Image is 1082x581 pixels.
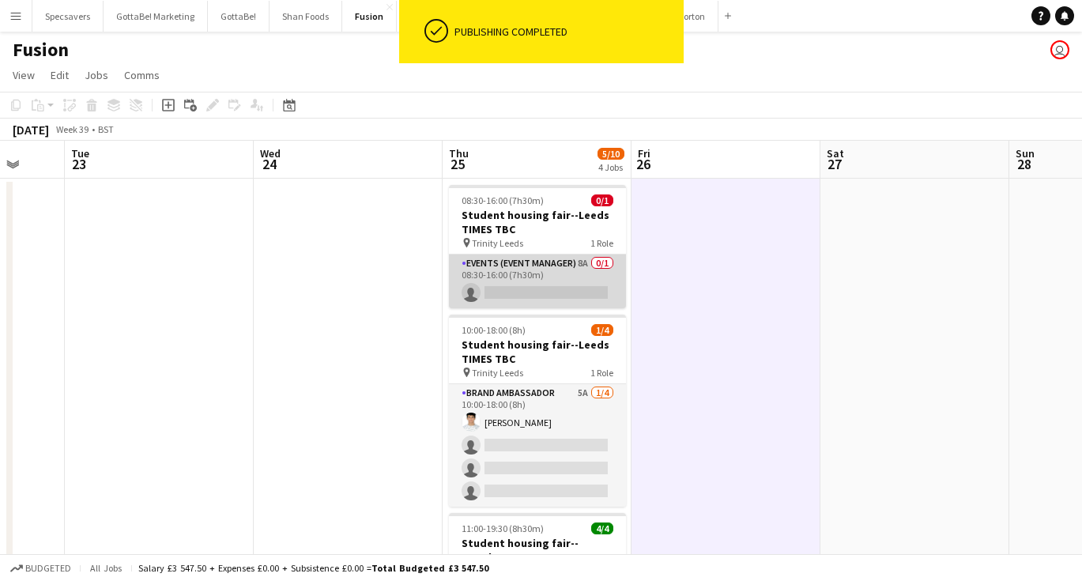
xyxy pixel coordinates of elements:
[71,146,89,160] span: Tue
[397,1,477,32] button: Nourishment
[449,146,469,160] span: Thu
[449,208,626,236] h3: Student housing fair--Leeds TIMES TBC
[449,255,626,308] app-card-role: Events (Event Manager)8A0/108:30-16:00 (7h30m)
[104,1,208,32] button: GottaBe! Marketing
[371,562,488,574] span: Total Budgeted £3 547.50
[208,1,270,32] button: GottaBe!
[591,523,613,534] span: 4/4
[13,122,49,138] div: [DATE]
[472,237,523,249] span: Trinity Leeds
[1016,146,1035,160] span: Sun
[462,523,544,534] span: 11:00-19:30 (8h30m)
[449,338,626,366] h3: Student housing fair--Leeds TIMES TBC
[124,68,160,82] span: Comms
[827,146,844,160] span: Sat
[118,65,166,85] a: Comms
[591,324,613,336] span: 1/4
[78,65,115,85] a: Jobs
[449,185,626,308] app-job-card: 08:30-16:00 (7h30m)0/1Student housing fair--Leeds TIMES TBC Trinity Leeds1 RoleEvents (Event Mana...
[638,146,650,160] span: Fri
[590,237,613,249] span: 1 Role
[52,123,92,135] span: Week 39
[635,155,650,173] span: 26
[44,65,75,85] a: Edit
[449,315,626,507] app-job-card: 10:00-18:00 (8h)1/4Student housing fair--Leeds TIMES TBC Trinity Leeds1 RoleBrand Ambassador5A1/4...
[665,1,718,32] button: Norton
[13,68,35,82] span: View
[598,161,624,173] div: 4 Jobs
[462,324,526,336] span: 10:00-18:00 (8h)
[270,1,342,32] button: Shan Foods
[454,25,677,39] div: Publishing completed
[462,194,544,206] span: 08:30-16:00 (7h30m)
[69,155,89,173] span: 23
[85,68,108,82] span: Jobs
[824,155,844,173] span: 27
[449,536,626,564] h3: Student housing fair--Manchester TIMES TBC
[32,1,104,32] button: Specsavers
[51,68,69,82] span: Edit
[98,123,114,135] div: BST
[590,367,613,379] span: 1 Role
[13,38,69,62] h1: Fusion
[1050,40,1069,59] app-user-avatar: Booking & Talent Team
[25,563,71,574] span: Budgeted
[6,65,41,85] a: View
[591,194,613,206] span: 0/1
[342,1,397,32] button: Fusion
[449,384,626,507] app-card-role: Brand Ambassador5A1/410:00-18:00 (8h)[PERSON_NAME]
[87,562,125,574] span: All jobs
[258,155,281,173] span: 24
[447,155,469,173] span: 25
[472,367,523,379] span: Trinity Leeds
[260,146,281,160] span: Wed
[1013,155,1035,173] span: 28
[8,560,74,577] button: Budgeted
[138,562,488,574] div: Salary £3 547.50 + Expenses £0.00 + Subsistence £0.00 =
[598,148,624,160] span: 5/10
